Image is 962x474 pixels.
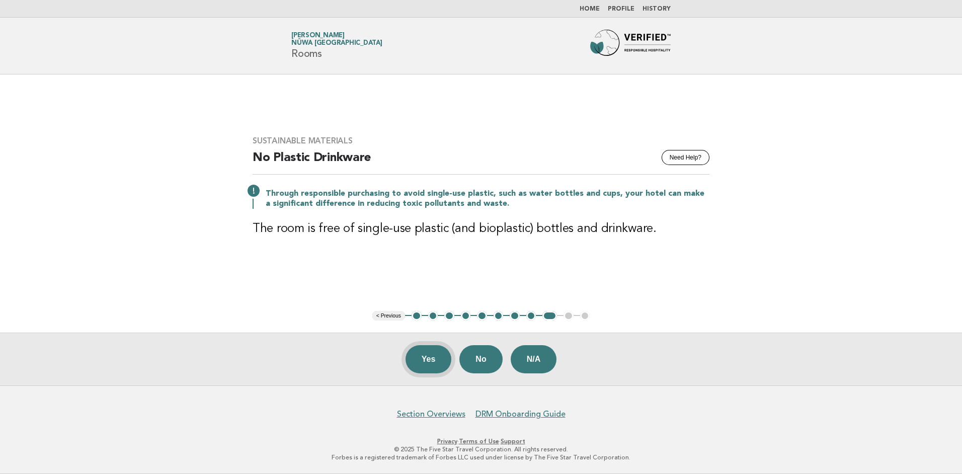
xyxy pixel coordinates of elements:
[291,33,382,59] h1: Rooms
[266,189,709,209] p: Through responsible purchasing to avoid single-use plastic, such as water bottles and cups, your ...
[173,437,789,445] p: · ·
[253,136,709,146] h3: Sustainable Materials
[459,345,502,373] button: No
[173,445,789,453] p: © 2025 The Five Star Travel Corporation. All rights reserved.
[412,311,422,321] button: 1
[461,311,471,321] button: 4
[643,6,671,12] a: History
[526,311,536,321] button: 8
[511,345,557,373] button: N/A
[608,6,634,12] a: Profile
[253,221,709,237] h3: The room is free of single-use plastic (and bioplastic) bottles and drinkware.
[372,311,405,321] button: < Previous
[542,311,557,321] button: 9
[437,438,457,445] a: Privacy
[173,453,789,461] p: Forbes is a registered trademark of Forbes LLC used under license by The Five Star Travel Corpora...
[475,409,566,419] a: DRM Onboarding Guide
[291,40,382,47] span: Nüwa [GEOGRAPHIC_DATA]
[253,150,709,175] h2: No Plastic Drinkware
[291,32,382,46] a: [PERSON_NAME]Nüwa [GEOGRAPHIC_DATA]
[510,311,520,321] button: 7
[494,311,504,321] button: 6
[501,438,525,445] a: Support
[397,409,465,419] a: Section Overviews
[662,150,709,165] button: Need Help?
[444,311,454,321] button: 3
[406,345,452,373] button: Yes
[590,30,671,62] img: Forbes Travel Guide
[477,311,487,321] button: 5
[580,6,600,12] a: Home
[428,311,438,321] button: 2
[459,438,499,445] a: Terms of Use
